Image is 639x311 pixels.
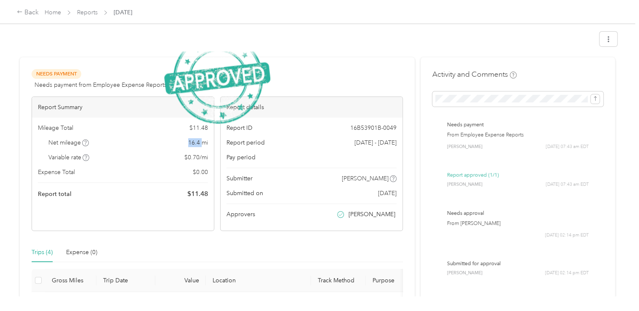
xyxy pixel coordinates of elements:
[350,123,397,132] span: 16B53901B-0049
[38,123,73,132] span: Mileage Total
[17,8,39,18] div: Back
[193,168,208,177] span: $ 0.00
[447,171,589,179] p: Report approved (1/1)
[447,260,589,267] p: Submitted for approval
[447,131,589,138] p: From Employee Expense Reports
[155,269,206,292] th: Value
[226,189,263,198] span: Submitted on
[184,153,208,162] span: $ 0.70 / mi
[447,270,482,276] span: [PERSON_NAME]
[349,210,395,219] span: [PERSON_NAME]
[77,9,98,16] a: Reports
[378,189,397,198] span: [DATE]
[38,190,72,198] span: Report total
[187,189,208,199] span: $ 11.48
[221,97,402,118] div: Report details
[592,264,639,311] iframe: Everlance-gr Chat Button Frame
[32,69,81,79] span: Needs Payment
[546,181,588,188] span: [DATE] 07:43 am EDT
[48,138,89,147] span: Net mileage
[188,138,208,147] span: 16.4 mi
[545,232,588,239] span: [DATE] 02:14 pm EDT
[447,144,482,150] span: [PERSON_NAME]
[114,8,132,17] span: [DATE]
[546,144,588,150] span: [DATE] 07:43 am EDT
[66,248,97,257] div: Expense (0)
[366,269,429,292] th: Purpose
[226,123,253,132] span: Report ID
[447,181,482,188] span: [PERSON_NAME]
[311,269,366,292] th: Track Method
[545,270,588,276] span: [DATE] 02:14 pm EDT
[447,121,589,128] p: Needs payment
[32,97,214,118] div: Report Summary
[354,138,397,147] span: [DATE] - [DATE]
[432,69,517,80] h4: Activity and Comments
[226,138,265,147] span: Report period
[35,80,167,89] span: Needs payment from Employee Expense Reports
[45,269,96,292] th: Gross Miles
[32,248,53,257] div: Trips (4)
[342,174,389,183] span: [PERSON_NAME]
[226,174,253,183] span: Submitter
[226,210,255,219] span: Approvers
[206,269,311,292] th: Location
[226,153,256,162] span: Pay period
[164,34,270,124] img: ApprovedStamp
[45,9,61,16] a: Home
[447,219,589,227] p: From [PERSON_NAME]
[447,209,589,217] p: Needs approval
[48,153,90,162] span: Variable rate
[38,168,75,177] span: Expense Total
[189,123,208,132] span: $ 11.48
[96,269,155,292] th: Trip Date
